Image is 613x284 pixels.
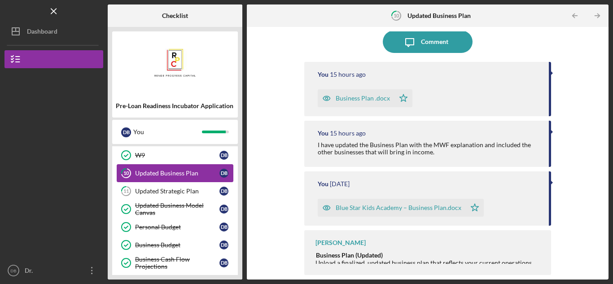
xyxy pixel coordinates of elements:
b: Checklist [162,12,188,19]
div: D B [219,205,228,214]
div: D B [219,169,228,178]
div: I have updated the Business Plan with the MWF explanation and included the other businesses that ... [318,141,540,156]
div: You [318,180,328,188]
div: Business Plan .docx [336,95,390,102]
text: DB [10,268,16,273]
a: 11Updated Strategic PlanDB [117,182,233,200]
div: Dashboard [27,22,57,43]
a: 10Updated Business PlanDB [117,164,233,182]
div: W9 [135,152,219,159]
div: Comment [421,31,448,53]
div: D B [219,258,228,267]
div: D B [219,187,228,196]
a: Business BudgetDB [117,236,233,254]
button: Dashboard [4,22,103,40]
div: You [318,130,328,137]
div: [PERSON_NAME] [315,239,366,246]
div: D B [219,240,228,249]
div: You [318,71,328,78]
b: Updated Business Plan [407,12,471,19]
button: Comment [383,31,473,53]
time: 2025-09-30 16:32 [330,180,350,188]
div: Updated Strategic Plan [135,188,219,195]
div: Business Cash Flow Projections [135,256,219,270]
a: Business Cash Flow ProjectionsDB [117,254,233,272]
button: Business Plan .docx [318,89,412,107]
div: Updated Business Plan [135,170,219,177]
time: 2025-10-01 03:04 [330,130,366,137]
button: Blue Star Kids Academy – Business Plan.docx [318,199,484,217]
div: Business Budget [135,241,219,249]
div: Pre-Loan Readiness Incubator Application [116,102,234,109]
tspan: 10 [393,13,399,18]
tspan: 11 [123,188,129,194]
tspan: 10 [123,170,129,176]
a: Personal BudgetDB [117,218,233,236]
div: Upload a finalized, updated business plan that reflects your current operations, growth strategy,... [315,251,542,281]
div: Updated Business Model Canvas [135,202,219,216]
div: D B [121,127,131,137]
img: Product logo [112,36,238,90]
div: Personal Budget [135,223,219,231]
strong: Business Plan (Updated) [316,251,383,259]
div: D B [219,151,228,160]
a: W9DB [117,146,233,164]
div: Blue Star Kids Academy – Business Plan.docx [336,204,461,211]
a: Updated Business Model CanvasDB [117,200,233,218]
div: D B [219,223,228,232]
button: DBDr. [PERSON_NAME] [4,262,103,280]
time: 2025-10-01 03:04 [330,71,366,78]
div: You [133,124,202,140]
